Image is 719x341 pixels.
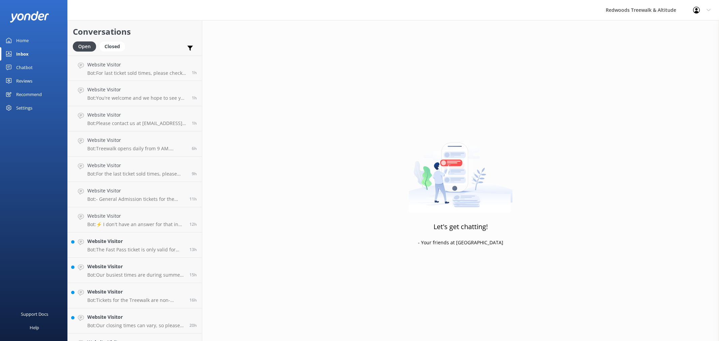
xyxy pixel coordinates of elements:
[87,136,187,144] h4: Website Visitor
[189,247,197,252] span: 12:29am 18-Aug-2025 (UTC +12:00) Pacific/Auckland
[16,61,33,74] div: Chatbot
[87,162,187,169] h4: Website Visitor
[68,283,202,308] a: Website VisitorBot:Tickets for the Treewalk are non-refundable and non-transferable. However, for...
[87,187,184,194] h4: Website Visitor
[189,196,197,202] span: 02:57am 18-Aug-2025 (UTC +12:00) Pacific/Auckland
[87,86,187,93] h4: Website Visitor
[68,157,202,182] a: Website VisitorBot:For the last ticket sold times, please check our website FAQs at [URL][DOMAIN_...
[418,239,503,246] p: - Your friends at [GEOGRAPHIC_DATA]
[192,120,197,126] span: 12:29pm 18-Aug-2025 (UTC +12:00) Pacific/Auckland
[87,322,184,329] p: Bot: Our closing times can vary, so please check our website FAQs for the most accurate informati...
[68,207,202,232] a: Website VisitorBot:⚡ I don't have an answer for that in my knowledge base. Please try and rephras...
[87,297,184,303] p: Bot: Tickets for the Treewalk are non-refundable and non-transferable. However, for Altitude, if ...
[409,128,513,213] img: artwork of a man stealing a conversation from at giant smartphone
[68,131,202,157] a: Website VisitorBot:Treewalk opens daily from 9 AM. Altitude has daily tours starting from 10 AM.6h
[87,313,184,321] h4: Website Visitor
[192,70,197,75] span: 01:07pm 18-Aug-2025 (UTC +12:00) Pacific/Auckland
[68,106,202,131] a: Website VisitorBot:Please contact us at [EMAIL_ADDRESS][DOMAIN_NAME] for further information on j...
[87,221,184,227] p: Bot: ⚡ I don't have an answer for that in my knowledge base. Please try and rephrase your questio...
[68,56,202,81] a: Website VisitorBot:For last ticket sold times, please check our website FAQs at [URL][DOMAIN_NAME...
[87,272,184,278] p: Bot: Our busiest times are during summer, public/school holidays, and weekends, especially at nig...
[68,258,202,283] a: Website VisitorBot:Our busiest times are during summer, public/school holidays, and weekends, esp...
[87,247,184,253] p: Bot: The Fast Pass ticket is only valid for your booked date and time. If you want to use it on a...
[99,41,125,52] div: Closed
[16,101,32,115] div: Settings
[192,95,197,101] span: 12:50pm 18-Aug-2025 (UTC +12:00) Pacific/Auckland
[189,297,197,303] span: 09:19pm 17-Aug-2025 (UTC +12:00) Pacific/Auckland
[87,120,187,126] p: Bot: Please contact us at [EMAIL_ADDRESS][DOMAIN_NAME] for further information on job vacancies.
[87,111,187,119] h4: Website Visitor
[73,41,96,52] div: Open
[189,221,197,227] span: 01:23am 18-Aug-2025 (UTC +12:00) Pacific/Auckland
[99,42,128,50] a: Closed
[87,263,184,270] h4: Website Visitor
[73,42,99,50] a: Open
[87,196,184,202] p: Bot: - General Admission tickets for the Treewalk are interchangeable between day and night, but ...
[73,25,197,38] h2: Conversations
[192,146,197,151] span: 07:47am 18-Aug-2025 (UTC +12:00) Pacific/Auckland
[16,88,42,101] div: Recommend
[189,322,197,328] span: 05:41pm 17-Aug-2025 (UTC +12:00) Pacific/Auckland
[87,95,187,101] p: Bot: You're welcome and we hope to see you at [GEOGRAPHIC_DATA] & Altitude soon!
[16,34,29,47] div: Home
[68,232,202,258] a: Website VisitorBot:The Fast Pass ticket is only valid for your booked date and time. If you want ...
[30,321,39,334] div: Help
[68,81,202,106] a: Website VisitorBot:You're welcome and we hope to see you at [GEOGRAPHIC_DATA] & Altitude soon!1h
[21,307,48,321] div: Support Docs
[68,308,202,334] a: Website VisitorBot:Our closing times can vary, so please check our website FAQs for the most accu...
[10,11,49,22] img: yonder-white-logo.png
[192,171,197,177] span: 05:02am 18-Aug-2025 (UTC +12:00) Pacific/Auckland
[68,182,202,207] a: Website VisitorBot:- General Admission tickets for the Treewalk are interchangeable between day a...
[87,171,187,177] p: Bot: For the last ticket sold times, please check our website FAQs at [URL][DOMAIN_NAME]
[87,146,187,152] p: Bot: Treewalk opens daily from 9 AM. Altitude has daily tours starting from 10 AM.
[16,74,32,88] div: Reviews
[87,212,184,220] h4: Website Visitor
[16,47,29,61] div: Inbox
[189,272,197,278] span: 10:50pm 17-Aug-2025 (UTC +12:00) Pacific/Auckland
[87,238,184,245] h4: Website Visitor
[87,70,187,76] p: Bot: For last ticket sold times, please check our website FAQs at [URL][DOMAIN_NAME].
[433,221,488,232] h3: Let's get chatting!
[87,61,187,68] h4: Website Visitor
[87,288,184,296] h4: Website Visitor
